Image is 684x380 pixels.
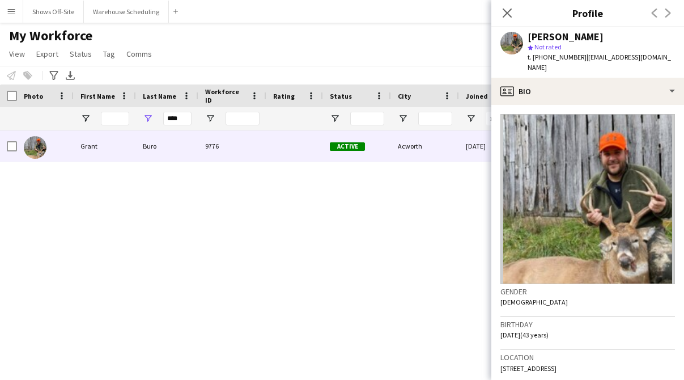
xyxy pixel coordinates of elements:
[500,331,549,339] span: [DATE] (43 years)
[9,27,92,44] span: My Workforce
[491,78,684,105] div: Bio
[198,130,266,162] div: 9776
[528,32,604,42] div: [PERSON_NAME]
[23,1,84,23] button: Shows Off-Site
[466,92,488,100] span: Joined
[103,49,115,59] span: Tag
[136,130,198,162] div: Buro
[205,113,215,124] button: Open Filter Menu
[24,136,46,159] img: Grant Buro
[330,113,340,124] button: Open Filter Menu
[500,114,675,284] img: Crew avatar or photo
[101,112,129,125] input: First Name Filter Input
[500,298,568,306] span: [DEMOGRAPHIC_DATA]
[163,112,192,125] input: Last Name Filter Input
[80,92,115,100] span: First Name
[126,49,152,59] span: Comms
[500,364,556,373] span: [STREET_ADDRESS]
[205,87,246,104] span: Workforce ID
[80,113,91,124] button: Open Filter Menu
[330,142,365,151] span: Active
[24,92,43,100] span: Photo
[486,112,520,125] input: Joined Filter Input
[500,352,675,362] h3: Location
[143,113,153,124] button: Open Filter Menu
[63,69,77,82] app-action-btn: Export XLSX
[226,112,260,125] input: Workforce ID Filter Input
[459,130,527,162] div: [DATE]
[466,113,476,124] button: Open Filter Menu
[84,1,169,23] button: Warehouse Scheduling
[350,112,384,125] input: Status Filter Input
[99,47,120,61] a: Tag
[122,47,156,61] a: Comms
[398,92,411,100] span: City
[500,286,675,297] h3: Gender
[36,49,58,59] span: Export
[491,6,684,20] h3: Profile
[528,53,671,71] span: | [EMAIL_ADDRESS][DOMAIN_NAME]
[70,49,92,59] span: Status
[143,92,176,100] span: Last Name
[500,319,675,330] h3: Birthday
[330,92,352,100] span: Status
[9,49,25,59] span: View
[32,47,63,61] a: Export
[273,92,295,100] span: Rating
[418,112,452,125] input: City Filter Input
[391,130,459,162] div: Acworth
[47,69,61,82] app-action-btn: Advanced filters
[74,130,136,162] div: Grant
[65,47,96,61] a: Status
[5,47,29,61] a: View
[528,53,587,61] span: t. [PHONE_NUMBER]
[534,43,562,51] span: Not rated
[398,113,408,124] button: Open Filter Menu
